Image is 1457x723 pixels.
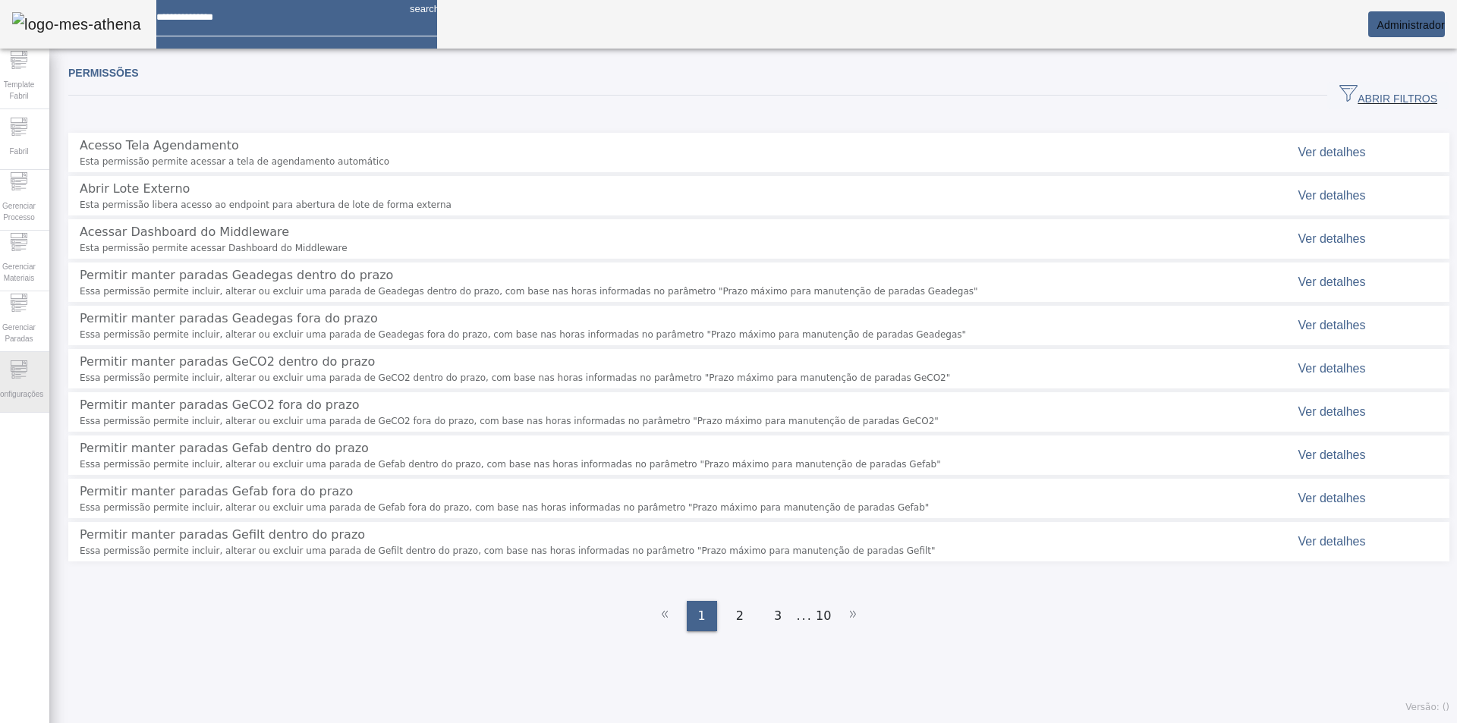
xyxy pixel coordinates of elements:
span: Esta permissão libera acesso ao endpoint para abertura de lote de forma externa [80,198,1218,212]
span: Permitir manter paradas Gefab fora do prazo [80,484,353,498]
span: ABRIR FILTROS [1339,84,1437,107]
img: logo-mes-athena [12,12,141,36]
span: 2 [736,607,744,625]
span: Permitir manter paradas Gefab dentro do prazo [80,441,369,455]
span: 3 [774,607,782,625]
span: Ver detalhes [1298,405,1366,418]
button: Ver detalhes [1292,350,1372,387]
span: Permitir manter paradas Geadegas fora do prazo [80,311,378,325]
span: Ver detalhes [1298,319,1366,332]
span: Permissões [68,67,139,79]
span: Essa permissão permite incluir, alterar ou excluir uma parada de Geadegas dentro do prazo, com ba... [80,284,1218,298]
span: Permitir manter paradas Geadegas dentro do prazo [80,268,393,282]
span: Permitir manter paradas Gefilt dentro do prazo [80,527,365,542]
span: Acessar Dashboard do Middleware [80,225,289,239]
button: ABRIR FILTROS [1327,82,1449,109]
span: Ver detalhes [1298,189,1366,202]
span: Administrador [1377,19,1445,31]
span: Abrir Lote Externo [80,181,190,196]
span: Essa permissão permite incluir, alterar ou excluir uma parada de Gefab fora do prazo, com base na... [80,501,1218,514]
span: Esta permissão permite acessar Dashboard do Middleware [80,241,1218,255]
span: Essa permissão permite incluir, alterar ou excluir uma parada de Gefab dentro do prazo, com base ... [80,457,1218,471]
button: Ver detalhes [1292,523,1372,560]
span: Essa permissão permite incluir, alterar ou excluir uma parada de GeCO2 fora do prazo, com base na... [80,414,1218,428]
span: Ver detalhes [1298,146,1366,159]
span: Ver detalhes [1298,535,1366,548]
span: Fabril [5,141,33,162]
button: Ver detalhes [1292,394,1372,430]
button: Ver detalhes [1292,221,1372,257]
span: Permitir manter paradas GeCO2 dentro do prazo [80,354,375,369]
button: Ver detalhes [1292,307,1372,344]
button: Ver detalhes [1292,480,1372,517]
span: Ver detalhes [1298,232,1366,245]
span: Versão: () [1405,702,1449,712]
span: Esta permissão permite acessar a tela de agendamento automático [80,155,1218,168]
button: Ver detalhes [1292,178,1372,214]
span: Essa permissão permite incluir, alterar ou excluir uma parada de Gefilt dentro do prazo, com base... [80,544,1218,558]
span: Acesso Tela Agendamento [80,138,239,152]
span: Permitir manter paradas GeCO2 fora do prazo [80,398,360,412]
span: Ver detalhes [1298,492,1366,505]
button: Ver detalhes [1292,264,1372,300]
li: 10 [816,601,831,631]
button: Ver detalhes [1292,437,1372,473]
button: Ver detalhes [1292,134,1372,171]
span: Ver detalhes [1298,275,1366,288]
span: Essa permissão permite incluir, alterar ou excluir uma parada de GeCO2 dentro do prazo, com base ... [80,371,1218,385]
span: Ver detalhes [1298,362,1366,375]
span: Essa permissão permite incluir, alterar ou excluir uma parada de Geadegas fora do prazo, com base... [80,328,1218,341]
span: Ver detalhes [1298,448,1366,461]
li: ... [797,601,812,631]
